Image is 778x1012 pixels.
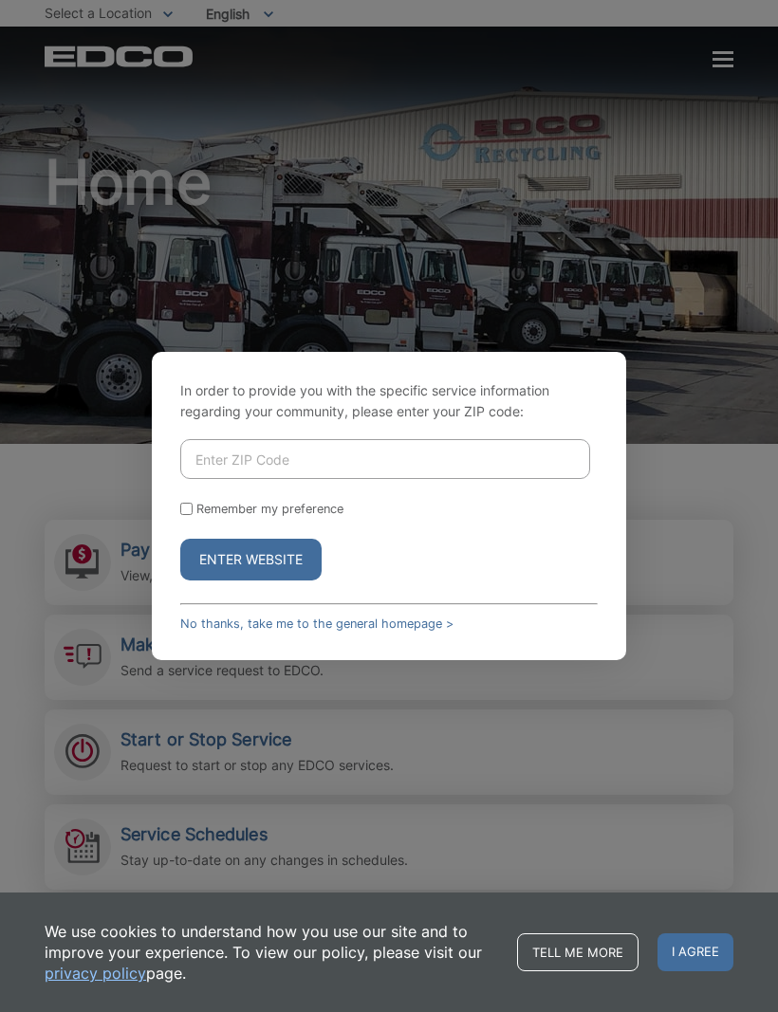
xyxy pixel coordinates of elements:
[180,539,322,580] button: Enter Website
[517,933,639,971] a: Tell me more
[45,963,146,984] a: privacy policy
[658,933,733,971] span: I agree
[180,616,454,631] a: No thanks, take me to the general homepage >
[180,439,590,479] input: Enter ZIP Code
[196,502,343,516] label: Remember my preference
[180,380,598,422] p: In order to provide you with the specific service information regarding your community, please en...
[45,921,498,984] p: We use cookies to understand how you use our site and to improve your experience. To view our pol...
